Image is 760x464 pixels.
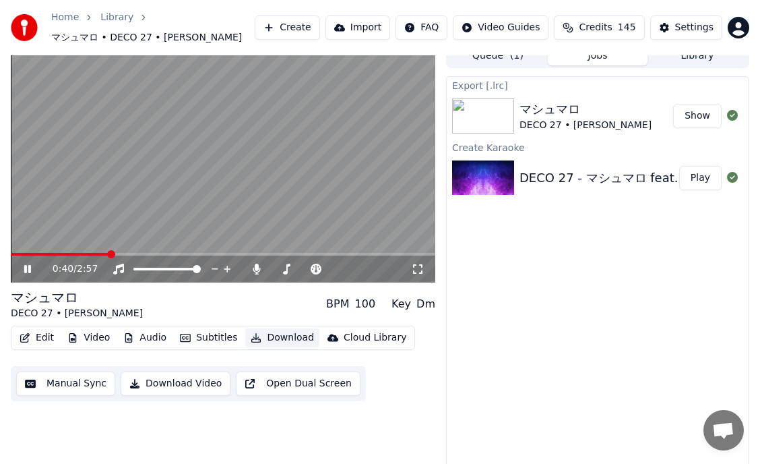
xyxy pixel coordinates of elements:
span: ( 1 ) [510,49,524,63]
button: Video [62,328,115,347]
div: DECO 27 • [PERSON_NAME] [11,307,143,320]
button: Audio [118,328,172,347]
span: Credits [579,21,612,34]
button: Manual Sync [16,372,115,396]
div: Create Karaoke [447,139,749,155]
button: Subtitles [175,328,243,347]
div: 100 [355,296,376,312]
img: youka [11,14,38,41]
button: Open Dual Screen [236,372,360,396]
button: Import [325,16,390,40]
div: Export [.lrc] [447,77,749,93]
button: Queue [448,46,548,65]
div: Key [391,296,411,312]
button: Edit [14,328,59,347]
button: Show [673,104,722,128]
div: Dm [416,296,435,312]
div: / [53,262,85,276]
div: Settings [675,21,714,34]
a: Home [51,11,79,24]
button: FAQ [395,16,447,40]
button: Settings [650,16,722,40]
div: DECO 27 • [PERSON_NAME] [519,119,652,132]
span: 0:40 [53,262,73,276]
button: Jobs [548,46,647,65]
div: マシュマロ [11,288,143,307]
button: Video Guides [453,16,548,40]
button: Download [245,328,319,347]
button: Play [679,166,722,190]
button: Create [255,16,320,40]
button: Library [647,46,747,65]
button: Download Video [121,372,230,396]
span: 2:57 [77,262,98,276]
div: チャットを開く [703,410,744,451]
a: Library [100,11,133,24]
span: マシュマロ • DECO 27 • [PERSON_NAME] [51,31,242,45]
span: 145 [618,21,636,34]
button: Credits145 [554,16,644,40]
div: Cloud Library [344,331,406,345]
nav: breadcrumb [51,11,255,45]
div: BPM [326,296,349,312]
div: マシュマロ [519,100,652,119]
